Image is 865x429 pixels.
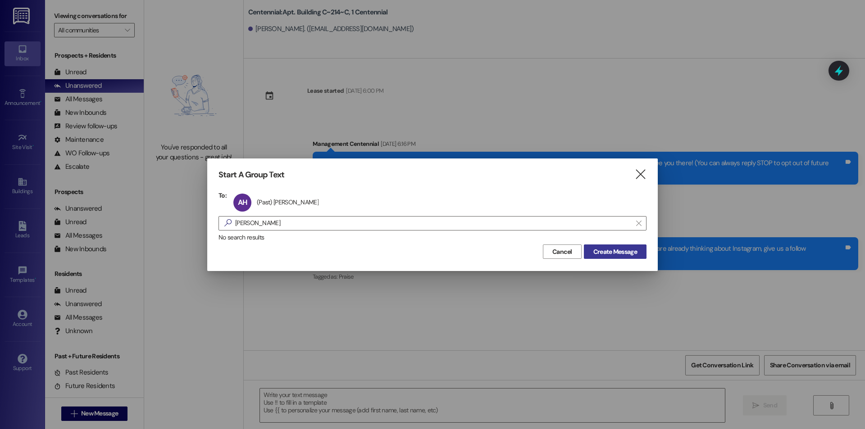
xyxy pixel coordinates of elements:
[552,247,572,257] span: Cancel
[219,170,284,180] h3: Start A Group Text
[593,247,637,257] span: Create Message
[636,220,641,227] i: 
[257,198,319,206] div: (Past) [PERSON_NAME]
[219,191,227,199] h3: To:
[634,170,646,179] i: 
[632,217,646,230] button: Clear text
[221,218,235,228] i: 
[235,217,632,230] input: Search for any contact or apartment
[219,233,646,242] div: No search results
[238,198,247,207] span: AH
[584,244,646,259] button: Create Message
[543,244,582,259] button: Cancel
